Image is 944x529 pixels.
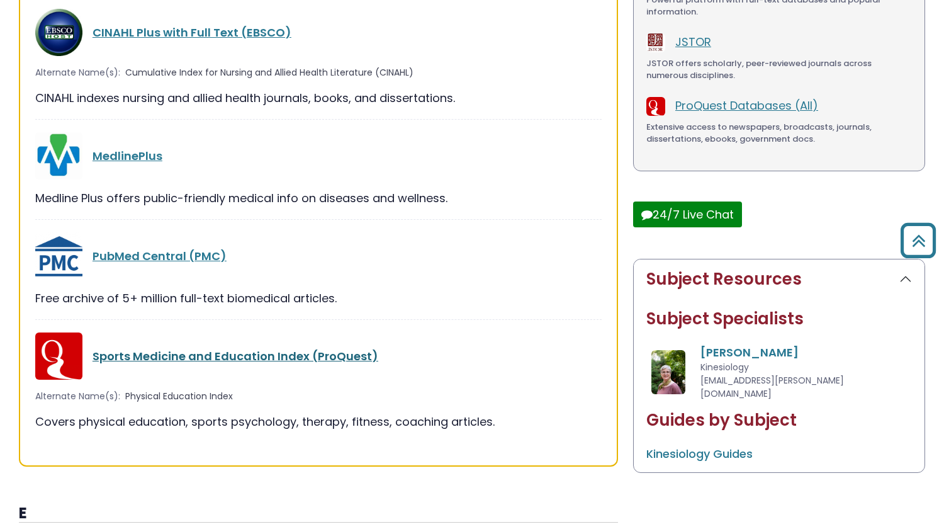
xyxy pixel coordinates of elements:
button: Subject Resources [634,259,924,299]
div: Free archive of 5+ million full-text biomedical articles. [35,290,602,307]
a: Kinesiology Guides [646,446,753,462]
img: Francene Lewis [651,350,686,394]
span: Cumulative Index for Nursing and Allied Health Literature (CINAHL) [125,66,413,79]
div: Covers physical education, sports psychology, therapy, fitness, coaching articles. [35,413,602,430]
h2: Guides by Subject [646,411,912,430]
span: Physical Education Index [125,390,233,403]
a: CINAHL Plus with Full Text (EBSCO) [93,25,291,40]
a: ProQuest Databases (All) [675,98,818,113]
a: Sports Medicine and Education Index (ProQuest) [93,348,378,364]
a: JSTOR [675,34,711,50]
div: JSTOR offers scholarly, peer-reviewed journals across numerous disciplines. [646,57,912,82]
div: Medline Plus offers public-friendly medical info on diseases and wellness. [35,190,602,207]
span: Alternate Name(s): [35,390,120,403]
div: CINAHL indexes nursing and allied health journals, books, and dissertations. [35,89,602,106]
h3: E [19,504,618,523]
h2: Subject Specialists [646,309,912,329]
a: Back to Top [896,229,941,252]
a: PubMed Central (PMC) [93,248,227,264]
span: Kinesiology [700,361,749,373]
button: 24/7 Live Chat [633,202,742,227]
span: [EMAIL_ADDRESS][PERSON_NAME][DOMAIN_NAME] [700,374,844,400]
span: Alternate Name(s): [35,66,120,79]
a: [PERSON_NAME] [700,344,799,360]
div: Extensive access to newspapers, broadcasts, journals, dissertations, ebooks, government docs. [646,121,912,145]
a: MedlinePlus [93,148,162,164]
